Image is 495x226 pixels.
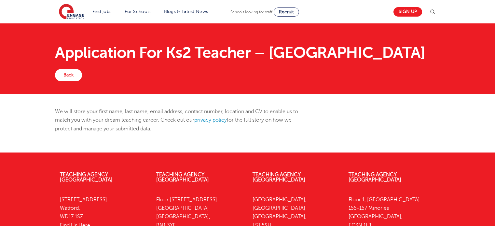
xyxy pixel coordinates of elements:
[349,172,401,183] a: Teaching Agency [GEOGRAPHIC_DATA]
[253,172,305,183] a: Teaching Agency [GEOGRAPHIC_DATA]
[60,172,113,183] a: Teaching Agency [GEOGRAPHIC_DATA]
[164,9,208,14] a: Blogs & Latest News
[230,10,272,14] span: Schools looking for staff
[274,7,299,17] a: Recruit
[55,69,82,81] a: Back
[279,9,294,14] span: Recruit
[125,9,150,14] a: For Schools
[156,172,209,183] a: Teaching Agency [GEOGRAPHIC_DATA]
[59,4,84,20] img: Engage Education
[393,7,422,17] a: Sign up
[55,45,440,60] h1: Application For Ks2 Teacher – [GEOGRAPHIC_DATA]
[55,107,309,133] p: We will store your first name, last name, email address, contact number, location and CV to enabl...
[194,117,227,123] a: privacy policy
[92,9,112,14] a: Find jobs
